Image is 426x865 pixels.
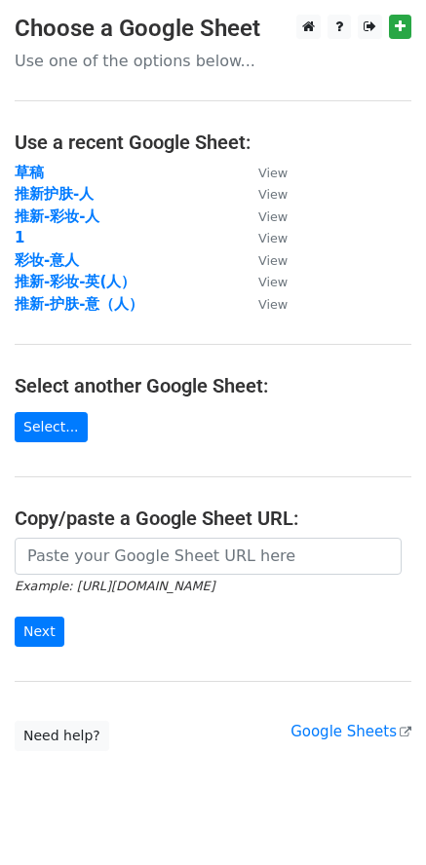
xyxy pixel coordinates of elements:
[258,297,288,312] small: View
[239,251,288,269] a: View
[15,538,402,575] input: Paste your Google Sheet URL here
[15,617,64,647] input: Next
[15,295,143,313] a: 推新-护肤-意（人）
[15,229,24,246] a: 1
[15,507,411,530] h4: Copy/paste a Google Sheet URL:
[15,273,136,290] a: 推新-彩妆-英(人）
[258,209,288,224] small: View
[239,185,288,203] a: View
[15,721,109,751] a: Need help?
[239,164,288,181] a: View
[15,131,411,154] h4: Use a recent Google Sheet:
[239,273,288,290] a: View
[258,231,288,245] small: View
[15,412,88,442] a: Select...
[15,164,44,181] a: 草稿
[15,251,79,269] a: 彩妆-意人
[290,723,411,740] a: Google Sheets
[258,275,288,289] small: View
[15,579,214,593] small: Example: [URL][DOMAIN_NAME]
[15,374,411,397] h4: Select another Google Sheet:
[239,295,288,313] a: View
[15,51,411,71] p: Use one of the options below...
[258,166,288,180] small: View
[239,229,288,246] a: View
[258,187,288,202] small: View
[15,207,99,225] a: 推新-彩妆-人
[15,185,94,203] a: 推新护肤-人
[239,207,288,225] a: View
[258,253,288,268] small: View
[15,15,411,43] h3: Choose a Google Sheet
